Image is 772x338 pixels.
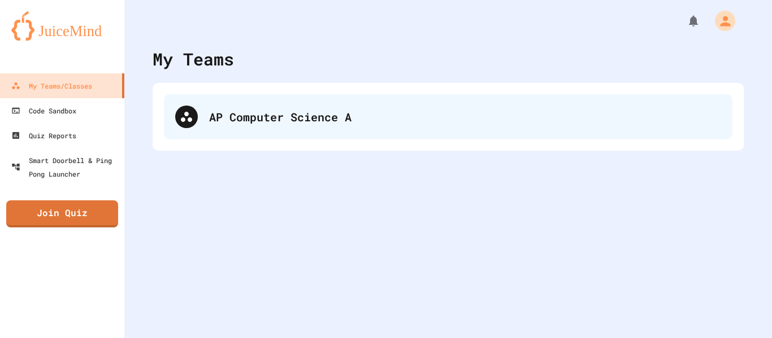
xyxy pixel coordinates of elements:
div: Code Sandbox [11,104,76,117]
img: logo-orange.svg [11,11,113,41]
div: AP Computer Science A [209,108,721,125]
div: Quiz Reports [11,129,76,142]
div: My Notifications [666,11,703,30]
div: My Teams [153,46,234,72]
a: Join Quiz [6,200,118,227]
div: My Teams/Classes [11,79,92,93]
div: Smart Doorbell & Ping Pong Launcher [11,153,120,181]
div: AP Computer Science A [164,94,732,139]
div: My Account [703,8,738,34]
